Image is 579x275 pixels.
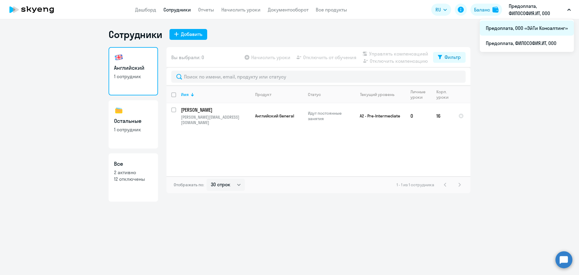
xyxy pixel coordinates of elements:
[354,92,405,97] div: Текущий уровень
[181,107,250,113] a: [PERSON_NAME]
[109,100,158,149] a: Остальные1 сотрудник
[171,54,204,61] span: Вы выбрали: 0
[509,2,565,17] p: Предоплата, ФИЛОСОФИЯ.ИТ, ООО
[114,73,153,80] p: 1 сотрудник
[406,103,432,129] td: 0
[255,92,271,97] div: Продукт
[410,89,431,100] div: Личные уроки
[268,7,308,13] a: Документооборот
[114,64,153,72] h3: Английский
[432,103,454,129] td: 16
[360,92,394,97] div: Текущий уровень
[492,7,498,13] img: balance
[436,89,453,100] div: Корп. уроки
[181,30,202,38] div: Добавить
[135,7,156,13] a: Дашборд
[174,182,204,187] span: Отображать по:
[114,169,153,176] p: 2 активно
[181,107,249,113] p: [PERSON_NAME]
[316,7,347,13] a: Все продукты
[114,160,153,168] h3: Все
[163,7,191,13] a: Сотрудники
[397,182,434,187] span: 1 - 1 из 1 сотрудника
[181,92,250,97] div: Имя
[255,113,294,119] span: Английский General
[433,52,466,63] button: Фильтр
[109,153,158,202] a: Все2 активно12 отключены
[181,114,250,125] p: [PERSON_NAME][EMAIL_ADDRESS][DOMAIN_NAME]
[410,89,426,100] div: Личные уроки
[109,47,158,95] a: Английский1 сотрудник
[169,29,207,40] button: Добавить
[350,103,406,129] td: A2 - Pre-Intermediate
[431,4,451,16] button: RU
[308,92,321,97] div: Статус
[506,2,574,17] button: Предоплата, ФИЛОСОФИЯ.ИТ, ООО
[480,19,574,52] ul: RU
[198,7,214,13] a: Отчеты
[221,7,261,13] a: Начислить уроки
[308,110,349,121] p: Идут постоянные занятия
[114,117,153,125] h3: Остальные
[436,89,448,100] div: Корп. уроки
[474,6,490,13] div: Баланс
[171,71,466,83] input: Поиск по имени, email, продукту или статусу
[435,6,441,13] span: RU
[181,92,189,97] div: Имя
[255,92,303,97] div: Продукт
[114,126,153,133] p: 1 сотрудник
[445,53,461,61] div: Фильтр
[114,176,153,182] p: 12 отключены
[109,28,162,40] h1: Сотрудники
[470,4,502,16] button: Балансbalance
[114,53,124,62] img: english
[308,92,349,97] div: Статус
[114,106,124,115] img: others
